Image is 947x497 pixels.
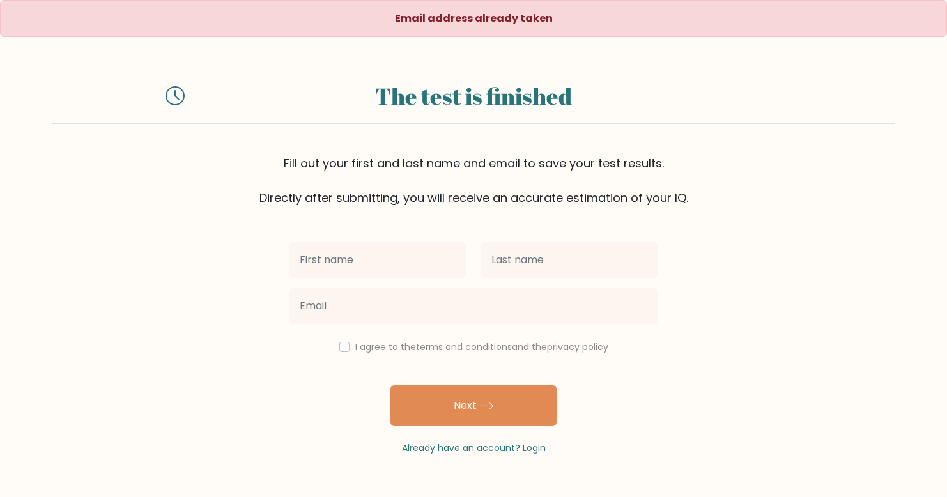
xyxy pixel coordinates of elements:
input: First name [289,242,466,278]
a: terms and conditions [416,340,512,353]
div: The test is finished [200,79,747,113]
label: I agree to the and the [355,340,608,353]
input: Last name [481,242,658,278]
input: Email [289,288,658,324]
strong: Email address already taken [395,11,553,26]
button: Next [390,385,557,426]
div: Fill out your first and last name and email to save your test results. Directly after submitting,... [52,155,895,206]
a: privacy policy [547,340,608,353]
a: Already have an account? Login [402,441,546,454]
